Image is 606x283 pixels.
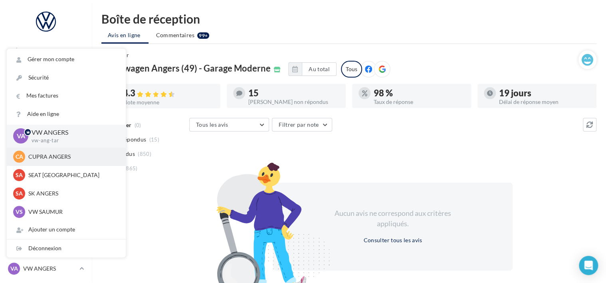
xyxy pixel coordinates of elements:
p: VW ANGERS [32,128,113,137]
span: (865) [124,165,138,171]
span: SA [16,171,23,179]
a: Boîte de réception99+ [5,63,87,80]
div: 4.3 [123,89,214,98]
a: VA VW ANGERS [6,261,85,276]
p: CUPRA ANGERS [28,153,116,161]
a: Sécurité [7,69,126,87]
div: Note moyenne [123,100,214,105]
a: Contacts [5,124,87,140]
div: 99+ [197,32,209,39]
span: VS [16,208,23,216]
span: Opérations [21,48,49,55]
p: SK ANGERS [28,189,116,197]
button: Consulter tous les avis [360,235,425,245]
span: Non répondus [109,136,146,143]
a: Campagnes [5,104,87,120]
span: Volkswagen Angers (49) - Garage Moderne [101,64,271,73]
a: Visibilité en ligne [5,84,87,100]
span: CA [16,153,23,161]
button: Au total [288,62,337,76]
a: Campagnes DataOnDemand [5,209,87,233]
button: Tous les avis [189,118,269,132]
a: PLV et print personnalisable [5,183,87,207]
span: SA [16,189,23,197]
a: Gérer mon compte [7,50,126,68]
p: VW SAUMUR [28,208,116,216]
div: 15 [248,89,339,98]
div: 98 % [374,89,465,98]
a: Opérations [5,43,87,60]
div: 19 jours [499,89,590,98]
span: (850) [138,151,151,157]
div: Délai de réponse moyen [499,99,590,105]
button: Au total [302,62,337,76]
span: VA [10,265,18,273]
div: Aucun avis ne correspond aux critères appliqués. [324,208,461,229]
a: Aide en ligne [7,105,126,123]
p: SEAT [GEOGRAPHIC_DATA] [28,171,116,179]
a: Calendrier [5,163,87,180]
div: Boîte de réception [101,13,596,25]
div: Déconnexion [7,239,126,257]
p: VW ANGERS [23,265,76,273]
a: Mes factures [7,87,126,105]
div: Tous [341,61,362,78]
div: Open Intercom Messenger [579,256,598,275]
span: (15) [149,136,159,143]
a: Médiathèque [5,143,87,160]
span: Commentaires [156,31,194,39]
div: Ajouter un compte [7,221,126,239]
span: VA [17,132,25,141]
button: Filtrer par note [272,118,332,132]
div: Taux de réponse [374,99,465,105]
span: Tous les avis [196,121,228,128]
p: vw-ang-tar [32,137,113,144]
div: [PERSON_NAME] non répondus [248,99,339,105]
